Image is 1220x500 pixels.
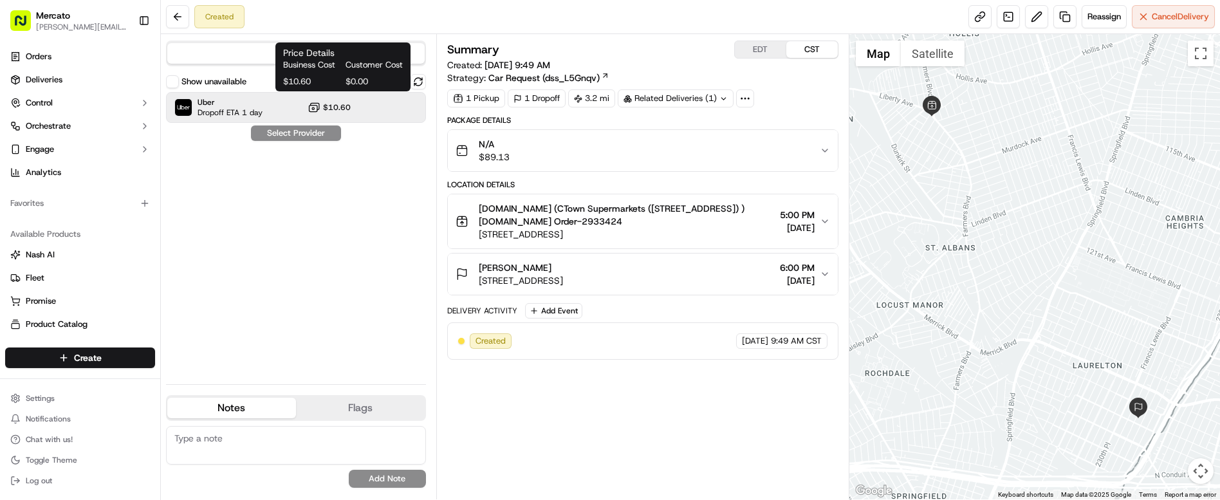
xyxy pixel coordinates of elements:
[26,455,77,465] span: Toggle Theme
[5,245,155,265] button: Nash AI
[74,351,102,364] span: Create
[5,116,155,136] button: Orchestrate
[308,101,351,114] button: $10.60
[26,319,88,330] span: Product Catalog
[485,59,550,71] span: [DATE] 9:49 AM
[525,303,582,319] button: Add Event
[448,254,838,295] button: [PERSON_NAME][STREET_ADDRESS]6:00 PM[DATE]
[198,107,263,118] span: Dropoff ETA 1 day
[1061,491,1131,498] span: Map data ©2025 Google
[5,472,155,490] button: Log out
[5,268,155,288] button: Fleet
[508,89,566,107] div: 1 Dropoff
[856,41,901,66] button: Show street map
[488,71,609,84] a: Car Request (dss_L5Gnqv)
[10,249,150,261] a: Nash AI
[5,347,155,368] button: Create
[26,393,55,403] span: Settings
[1152,11,1209,23] span: Cancel Delivery
[5,314,155,335] button: Product Catalog
[447,44,499,55] h3: Summary
[5,139,155,160] button: Engage
[447,89,505,107] div: 1 Pickup
[5,389,155,407] button: Settings
[771,335,822,347] span: 9:49 AM CST
[5,431,155,449] button: Chat with us!
[1188,41,1214,66] button: Toggle fullscreen view
[26,249,55,261] span: Nash AI
[36,9,70,22] button: Mercato
[26,272,44,284] span: Fleet
[283,76,340,88] span: $10.60
[447,180,838,190] div: Location Details
[447,115,838,125] div: Package Details
[447,71,609,84] div: Strategy:
[283,59,340,71] span: Business Cost
[479,202,775,228] span: [DOMAIN_NAME] (CTown Supermarkets ([STREET_ADDRESS]) ) [DOMAIN_NAME] Order-2933424
[479,228,775,241] span: [STREET_ADDRESS]
[1165,491,1216,498] a: Report a map error
[167,43,425,64] button: Quotes
[780,261,815,274] span: 6:00 PM
[283,46,403,59] h1: Price Details
[780,274,815,287] span: [DATE]
[26,144,54,155] span: Engage
[26,295,56,307] span: Promise
[26,74,62,86] span: Deliveries
[5,46,155,67] a: Orders
[479,261,551,274] span: [PERSON_NAME]
[36,22,128,32] button: [PERSON_NAME][EMAIL_ADDRESS][PERSON_NAME][DOMAIN_NAME]
[1087,11,1121,23] span: Reassign
[5,193,155,214] div: Favorites
[5,410,155,428] button: Notifications
[448,194,838,248] button: [DOMAIN_NAME] (CTown Supermarkets ([STREET_ADDRESS]) ) [DOMAIN_NAME] Order-2933424[STREET_ADDRESS...
[488,71,600,84] span: Car Request (dss_L5Gnqv)
[5,5,133,36] button: Mercato[PERSON_NAME][EMAIL_ADDRESS][PERSON_NAME][DOMAIN_NAME]
[901,41,965,66] button: Show satellite imagery
[26,434,73,445] span: Chat with us!
[853,483,895,499] a: Open this area in Google Maps (opens a new window)
[346,76,403,88] span: $0.00
[167,398,296,418] button: Notes
[618,89,734,107] div: Related Deliveries (1)
[479,274,563,287] span: [STREET_ADDRESS]
[26,51,51,62] span: Orders
[5,93,155,113] button: Control
[296,398,425,418] button: Flags
[5,291,155,311] button: Promise
[26,120,71,132] span: Orchestrate
[742,335,768,347] span: [DATE]
[198,97,263,107] span: Uber
[479,138,510,151] span: N/A
[448,130,838,171] button: N/A$89.13
[10,272,150,284] a: Fleet
[181,76,246,88] label: Show unavailable
[346,59,403,71] span: Customer Cost
[735,41,786,58] button: EDT
[10,319,150,330] a: Product Catalog
[998,490,1053,499] button: Keyboard shortcuts
[323,102,351,113] span: $10.60
[1082,5,1127,28] button: Reassign
[26,414,71,424] span: Notifications
[1132,5,1215,28] button: CancelDelivery
[568,89,615,107] div: 3.2 mi
[26,97,53,109] span: Control
[447,59,550,71] span: Created:
[5,69,155,90] a: Deliveries
[447,306,517,316] div: Delivery Activity
[853,483,895,499] img: Google
[5,224,155,245] div: Available Products
[5,162,155,183] a: Analytics
[1188,458,1214,484] button: Map camera controls
[26,167,61,178] span: Analytics
[26,476,52,486] span: Log out
[10,295,150,307] a: Promise
[479,151,510,163] span: $89.13
[5,451,155,469] button: Toggle Theme
[175,99,192,116] img: Uber
[780,221,815,234] span: [DATE]
[476,335,506,347] span: Created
